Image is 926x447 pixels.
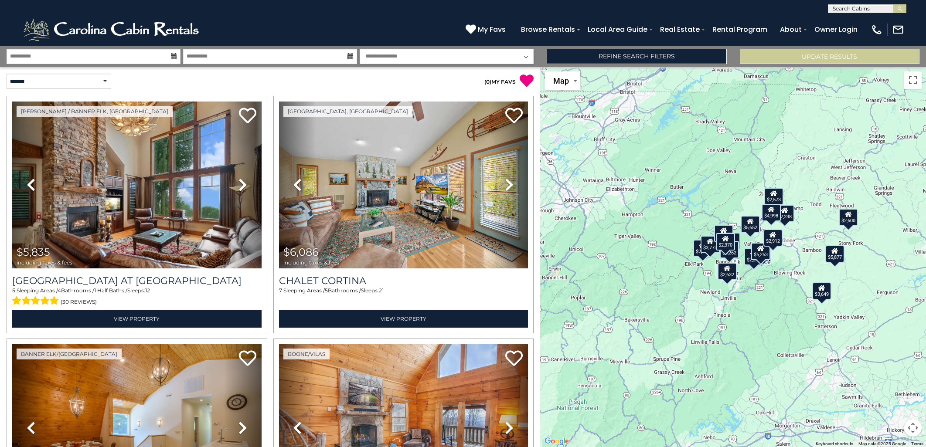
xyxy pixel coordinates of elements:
div: $3,466 [714,225,733,242]
button: Update Results [740,49,920,64]
div: $3,649 [812,282,831,300]
div: $2,912 [763,229,783,247]
span: $5,835 [17,246,50,258]
span: 4 [58,287,61,294]
span: Map [553,76,569,85]
div: $2,600 [838,209,858,226]
a: Add to favorites [239,349,256,368]
span: 0 [486,78,490,85]
div: $2,421 [693,240,712,257]
a: View Property [12,310,262,328]
a: About [776,22,806,37]
a: My Favs [466,24,508,35]
div: $5,253 [751,243,770,260]
a: Open this area in Google Maps (opens a new window) [542,436,571,447]
a: Refine Search Filters [547,49,727,64]
div: $2,632 [717,263,736,280]
span: including taxes & fees [283,260,339,265]
a: Chalet Cortina [279,275,528,287]
div: $2,238 [775,205,794,222]
button: Change map style [545,71,580,90]
h3: Ridge Haven Lodge at Echota [12,275,262,287]
img: thumbnail_169786137.jpeg [279,102,528,268]
div: $5,877 [825,245,844,263]
span: 5 [12,287,15,294]
a: Rental Program [708,22,772,37]
a: Banner Elk/[GEOGRAPHIC_DATA] [17,349,122,359]
span: 5 [325,287,328,294]
div: $2,573 [764,188,783,205]
img: phone-regular-white.png [871,24,883,36]
div: $2,818 [752,245,771,262]
span: 12 [145,287,150,294]
button: Map camera controls [904,419,922,437]
a: [PERSON_NAME] / Banner Elk, [GEOGRAPHIC_DATA] [17,106,173,117]
button: Keyboard shortcuts [816,441,853,447]
img: Google [542,436,571,447]
div: $2,244 [744,248,763,265]
div: $3,773 [700,236,719,253]
div: $4,998 [761,204,780,221]
a: Real Estate [656,22,704,37]
div: Sleeping Areas / Bathrooms / Sleeps: [12,287,262,308]
div: $3,262 [720,241,739,258]
a: Browse Rentals [517,22,579,37]
a: Boone/Vilas [283,349,330,359]
div: $5,652 [741,216,760,233]
div: $2,370 [715,233,735,251]
span: Map data ©2025 Google [858,441,906,446]
div: $6,086 [721,233,740,250]
span: My Favs [478,24,506,35]
span: (30 reviews) [61,296,97,308]
a: (0)MY FAVS [484,78,516,85]
span: 7 [279,287,282,294]
span: 21 [379,287,384,294]
span: $6,086 [283,246,319,258]
a: Add to favorites [505,107,523,125]
img: mail-regular-white.png [892,24,904,36]
a: Add to favorites [239,107,256,125]
span: 1 Half Baths / [94,287,127,294]
img: White-1-2.png [22,17,203,43]
img: thumbnail_165015526.jpeg [12,102,262,268]
a: [GEOGRAPHIC_DATA] at [GEOGRAPHIC_DATA] [12,275,262,287]
span: including taxes & fees [17,260,72,265]
a: Terms (opens in new tab) [911,441,923,446]
div: Sleeping Areas / Bathrooms / Sleeps: [279,287,528,308]
a: [GEOGRAPHIC_DATA], [GEOGRAPHIC_DATA] [283,106,412,117]
span: ( ) [484,78,491,85]
a: View Property [279,310,528,328]
a: Owner Login [810,22,862,37]
button: Toggle fullscreen view [904,71,922,89]
a: Local Area Guide [583,22,652,37]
